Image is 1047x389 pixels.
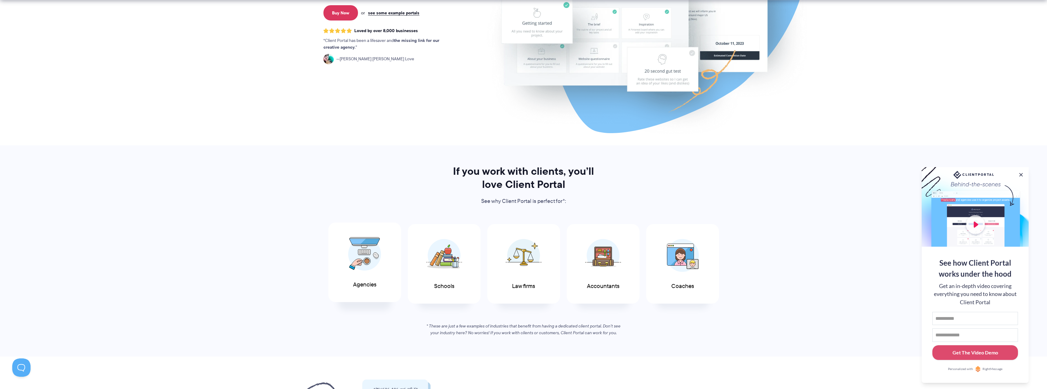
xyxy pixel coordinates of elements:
div: Get The Video Demo [953,349,998,356]
span: Loved by over 8,000 businesses [354,28,418,33]
img: Personalized with RightMessage [975,366,981,372]
span: Agencies [353,282,376,288]
span: Personalized with [948,367,973,372]
h2: If you work with clients, you’ll love Client Portal [445,165,603,191]
span: [PERSON_NAME] [PERSON_NAME] Love [336,56,414,62]
div: Get an in-depth video covering everything you need to know about Client Portal [932,282,1018,306]
a: Personalized withRightMessage [932,366,1018,372]
p: Client Portal has been a lifesaver and . [323,37,452,51]
a: Coaches [646,224,719,304]
a: see some example portals [368,10,419,16]
a: Schools [408,224,481,304]
em: * These are just a few examples of industries that benefit from having a dedicated client portal.... [426,323,621,336]
p: See why Client Portal is perfect for*: [445,197,603,206]
span: Law firms [512,283,535,290]
span: RightMessage [982,367,1002,372]
span: Accountants [587,283,619,290]
button: Get The Video Demo [932,345,1018,360]
span: Schools [434,283,454,290]
span: or [361,10,365,16]
a: Agencies [328,223,401,302]
a: Law firms [487,224,560,304]
iframe: Toggle Customer Support [12,358,31,377]
span: Coaches [671,283,694,290]
a: Buy Now [323,5,358,21]
div: See how Client Portal works under the hood [932,257,1018,279]
strong: the missing link for our creative agency [323,37,439,50]
a: Accountants [567,224,640,304]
